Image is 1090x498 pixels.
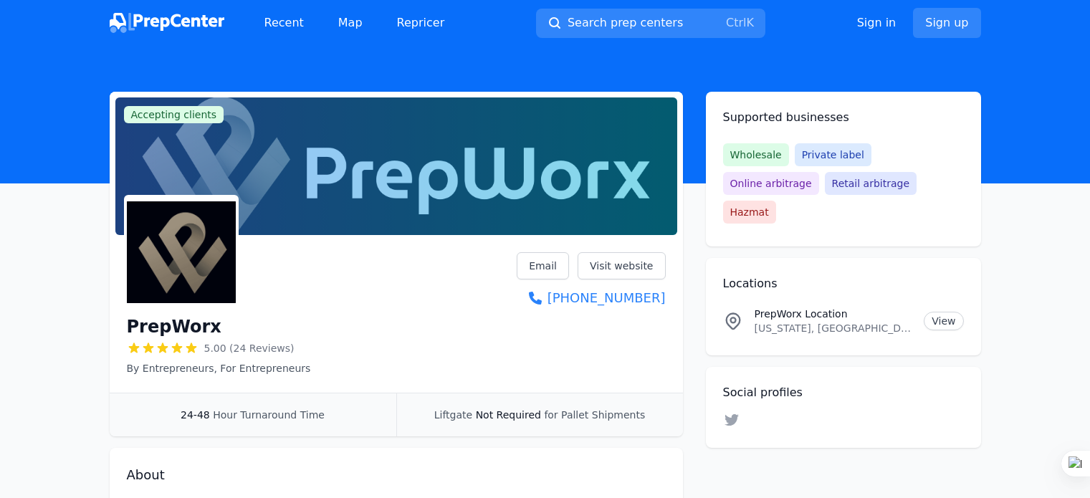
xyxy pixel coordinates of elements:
span: Not Required [476,409,541,421]
span: Liftgate [434,409,472,421]
p: By Entrepreneurs, For Entrepreneurs [127,361,311,375]
a: View [924,312,963,330]
button: Search prep centersCtrlK [536,9,765,38]
span: Online arbitrage [723,172,819,195]
span: Wholesale [723,143,789,166]
a: Sign in [857,14,897,32]
h2: Social profiles [723,384,964,401]
span: for Pallet Shipments [544,409,645,421]
h2: Supported businesses [723,109,964,126]
a: Recent [253,9,315,37]
a: Repricer [386,9,456,37]
img: PrepWorx [127,198,236,307]
kbd: Ctrl [726,16,746,29]
span: 24-48 [181,409,210,421]
span: Search prep centers [568,14,683,32]
a: Email [517,252,569,279]
h2: Locations [723,275,964,292]
span: Retail arbitrage [825,172,917,195]
h2: About [127,465,666,485]
a: [PHONE_NUMBER] [517,288,665,308]
img: PrepCenter [110,13,224,33]
h1: PrepWorx [127,315,221,338]
span: Hazmat [723,201,776,224]
span: Hour Turnaround Time [213,409,325,421]
p: [US_STATE], [GEOGRAPHIC_DATA] [755,321,913,335]
p: PrepWorx Location [755,307,913,321]
a: Visit website [578,252,666,279]
span: Accepting clients [124,106,224,123]
a: Sign up [913,8,980,38]
span: Private label [795,143,871,166]
kbd: K [746,16,754,29]
a: Map [327,9,374,37]
span: 5.00 (24 Reviews) [204,341,295,355]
